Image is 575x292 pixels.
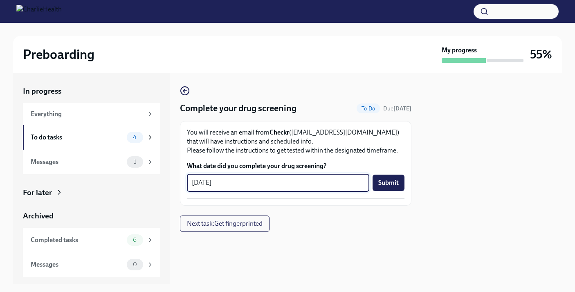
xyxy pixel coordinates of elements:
div: Completed tasks [31,236,124,245]
a: In progress [23,86,160,97]
strong: Checkr [270,128,289,136]
a: Archived [23,211,160,221]
div: Messages [31,157,124,166]
span: 1 [129,159,141,165]
h3: 55% [530,47,552,62]
span: 4 [128,134,142,140]
a: Everything [23,103,160,125]
span: August 21st, 2025 08:00 [383,105,411,112]
a: Completed tasks6 [23,228,160,252]
p: You will receive an email from ([EMAIL_ADDRESS][DOMAIN_NAME]) that will have instructions and sch... [187,128,404,155]
div: For later [23,187,52,198]
button: Next task:Get fingerprinted [180,216,270,232]
button: Submit [373,175,404,191]
a: To do tasks4 [23,125,160,150]
span: Next task : Get fingerprinted [187,220,263,228]
strong: My progress [442,46,477,55]
label: What date did you complete your drug screening? [187,162,404,171]
span: To Do [357,106,380,112]
a: For later [23,187,160,198]
div: Everything [31,110,143,119]
span: Due [383,105,411,112]
textarea: [DATE] [192,178,364,188]
span: 6 [128,237,142,243]
div: To do tasks [31,133,124,142]
h4: Complete your drug screening [180,102,296,115]
img: CharlieHealth [16,5,62,18]
a: Messages1 [23,150,160,174]
h2: Preboarding [23,46,94,63]
strong: [DATE] [393,105,411,112]
a: Messages0 [23,252,160,277]
span: Submit [378,179,399,187]
span: 0 [128,261,142,267]
div: Messages [31,260,124,269]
